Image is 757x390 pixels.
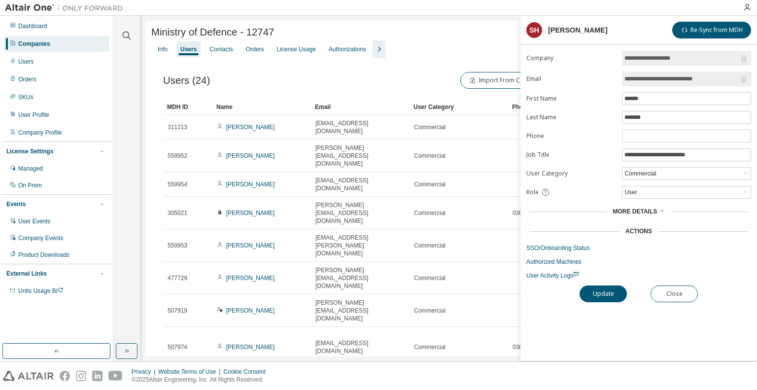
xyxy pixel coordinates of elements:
[414,152,446,160] span: Commercial
[526,75,616,83] label: Email
[526,95,616,103] label: First Name
[18,22,47,30] div: Dashboard
[76,371,86,381] img: instagram.svg
[548,26,608,34] div: [PERSON_NAME]
[168,152,187,160] span: 559952
[60,371,70,381] img: facebook.svg
[158,368,223,376] div: Website Terms of Use
[6,147,53,155] div: License Settings
[526,113,616,121] label: Last Name
[526,54,616,62] label: Company
[226,344,275,351] a: [PERSON_NAME]
[460,72,535,89] button: Import From CSV
[315,144,405,168] span: [PERSON_NAME][EMAIL_ADDRESS][DOMAIN_NAME]
[18,75,36,83] div: Orders
[513,209,552,217] span: 0300 168 1238
[414,343,446,351] span: Commercial
[414,242,446,249] span: Commercial
[18,181,42,189] div: On Prem
[526,258,751,266] a: Authorized Machines
[526,170,616,177] label: User Category
[18,287,64,294] span: Units Usage BI
[163,75,210,86] span: Users (24)
[6,270,47,278] div: External Links
[226,242,275,249] a: [PERSON_NAME]
[168,307,187,315] span: 507919
[226,181,275,188] a: [PERSON_NAME]
[18,251,69,259] div: Product Downloads
[651,285,698,302] button: Close
[158,45,168,53] div: Info
[276,45,315,53] div: License Usage
[414,274,446,282] span: Commercial
[151,27,274,38] span: Ministry of Defence - 12747
[18,129,62,137] div: Company Profile
[168,343,187,351] span: 507974
[622,168,751,179] div: Commercial
[315,266,405,290] span: [PERSON_NAME][EMAIL_ADDRESS][DOMAIN_NAME]
[315,339,405,355] span: [EMAIL_ADDRESS][DOMAIN_NAME]
[5,3,128,13] img: Altair One
[108,371,123,381] img: youtube.svg
[226,275,275,282] a: [PERSON_NAME]
[414,180,446,188] span: Commercial
[623,187,638,198] div: User
[132,368,158,376] div: Privacy
[6,200,26,208] div: Events
[167,99,208,115] div: MDH ID
[18,234,63,242] div: Company Events
[18,40,50,48] div: Companies
[168,180,187,188] span: 559954
[226,210,275,216] a: [PERSON_NAME]
[414,307,446,315] span: Commercial
[672,22,751,38] button: Re-Sync from MDH
[92,371,103,381] img: linkedin.svg
[622,186,751,198] div: User
[512,99,572,115] div: Phone
[168,242,187,249] span: 559953
[226,124,275,131] a: [PERSON_NAME]
[315,234,405,257] span: [EMAIL_ADDRESS][PERSON_NAME][DOMAIN_NAME]
[246,45,264,53] div: Orders
[414,209,446,217] span: Commercial
[414,123,446,131] span: Commercial
[526,151,616,159] label: Job Title
[329,45,366,53] div: Authorizations
[526,132,616,140] label: Phone
[226,307,275,314] a: [PERSON_NAME]
[18,58,34,66] div: Users
[315,299,405,322] span: [PERSON_NAME][EMAIL_ADDRESS][DOMAIN_NAME]
[18,217,50,225] div: User Events
[3,371,54,381] img: altair_logo.svg
[216,99,307,115] div: Name
[18,111,49,119] div: User Profile
[18,165,43,173] div: Managed
[413,99,504,115] div: User Category
[168,123,187,131] span: 311213
[513,343,551,351] span: 03001 693571
[623,168,657,179] div: Commercial
[315,201,405,225] span: [PERSON_NAME][EMAIL_ADDRESS][DOMAIN_NAME]
[315,99,406,115] div: Email
[180,45,197,53] div: Users
[613,208,657,215] span: More Details
[526,22,542,38] div: SH
[226,152,275,159] a: [PERSON_NAME]
[580,285,627,302] button: Update
[18,93,34,101] div: SKUs
[526,272,579,279] span: User Activity Logs
[526,244,751,252] a: SSO/Onboarding Status
[209,45,233,53] div: Contacts
[526,188,539,196] span: Role
[625,227,652,235] div: Actions
[315,119,405,135] span: [EMAIL_ADDRESS][DOMAIN_NAME]
[132,376,272,384] p: © 2025 Altair Engineering, Inc. All Rights Reserved.
[168,209,187,217] span: 305021
[168,274,187,282] span: 477729
[223,368,271,376] div: Cookie Consent
[315,177,405,192] span: [EMAIL_ADDRESS][DOMAIN_NAME]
